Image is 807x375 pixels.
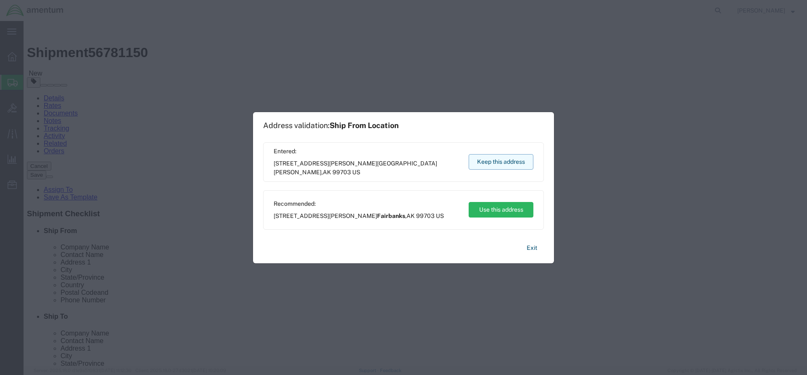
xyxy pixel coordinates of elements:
span: [GEOGRAPHIC_DATA][PERSON_NAME] [274,160,437,176]
button: Exit [520,241,544,255]
h1: Address validation: [263,121,399,130]
span: Entered: [274,147,461,156]
span: 99703 [416,212,435,219]
span: [STREET_ADDRESS][PERSON_NAME] , [274,212,444,220]
span: AK [323,169,331,176]
button: Use this address [469,202,533,218]
span: Ship From Location [330,121,399,130]
span: US [352,169,360,176]
button: Keep this address [469,154,533,170]
span: [STREET_ADDRESS][PERSON_NAME] , [274,159,461,177]
span: Fairbanks [377,212,405,219]
span: 99703 [332,169,351,176]
span: AK [406,212,415,219]
span: US [436,212,444,219]
span: Recommended: [274,199,444,208]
